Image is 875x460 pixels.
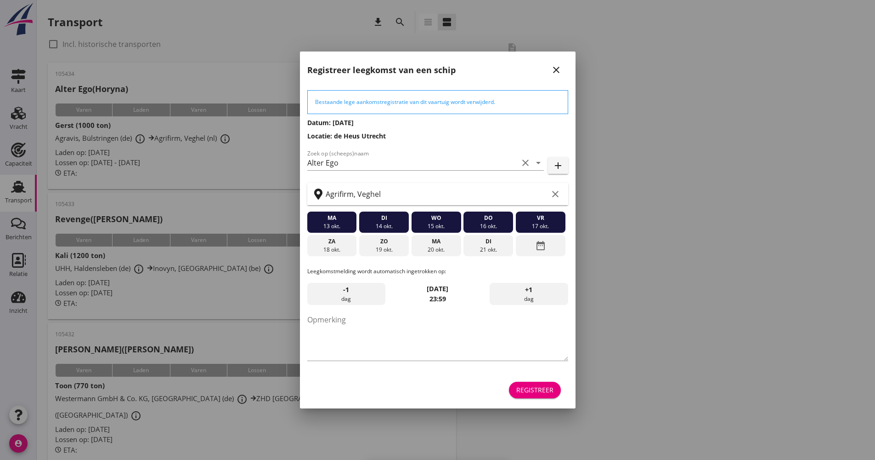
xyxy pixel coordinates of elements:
[343,285,349,295] span: -1
[361,214,406,222] div: di
[551,64,562,75] i: close
[553,160,564,171] i: add
[550,189,561,200] i: clear
[429,294,446,303] strong: 23:59
[490,283,568,305] div: dag
[307,267,568,276] p: Leegkomstmelding wordt automatisch ingetrokken op:
[307,283,385,305] div: dag
[307,118,568,127] h3: Datum: [DATE]
[427,284,448,293] strong: [DATE]
[307,64,456,76] h2: Registreer leegkomst van een schip
[309,222,354,230] div: 13 okt.
[518,214,563,222] div: vr
[326,187,548,201] input: Zoek op terminal of plaats
[516,385,553,395] div: Registreer
[307,131,568,141] h3: Locatie: de Heus Utrecht
[307,312,568,361] textarea: Opmerking
[413,246,458,254] div: 20 okt.
[520,157,531,168] i: clear
[361,222,406,230] div: 14 okt.
[466,246,511,254] div: 21 okt.
[466,222,511,230] div: 16 okt.
[315,98,560,106] div: Bestaande lege aankomstregistratie van dit vaartuig wordt verwijderd.
[361,237,406,246] div: zo
[307,155,518,170] input: Zoek op (scheeps)naam
[518,222,563,230] div: 17 okt.
[309,246,354,254] div: 18 okt.
[413,214,458,222] div: wo
[309,237,354,246] div: za
[361,246,406,254] div: 19 okt.
[466,237,511,246] div: di
[509,382,561,398] button: Registreer
[466,214,511,222] div: do
[533,157,544,168] i: arrow_drop_down
[413,222,458,230] div: 15 okt.
[535,237,546,254] i: date_range
[413,237,458,246] div: ma
[309,214,354,222] div: ma
[525,285,532,295] span: +1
